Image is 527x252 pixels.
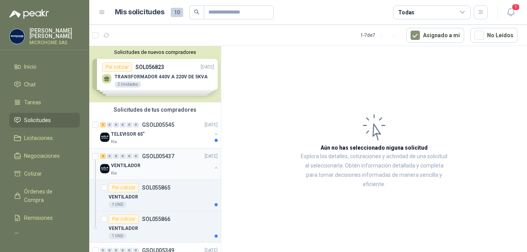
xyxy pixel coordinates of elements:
div: 1 UND [109,233,127,239]
div: 0 [127,122,132,128]
span: Remisiones [24,214,53,222]
p: GSOL005437 [142,154,174,159]
span: 10 [171,8,183,17]
a: Chat [9,77,80,92]
div: 0 [133,154,139,159]
h3: Aún no has seleccionado niguna solicitud [321,143,428,152]
p: SOL055865 [142,185,170,190]
a: Inicio [9,59,80,74]
a: Licitaciones [9,131,80,145]
span: Cotizar [24,169,42,178]
div: Por cotizar [109,214,139,224]
span: Negociaciones [24,152,60,160]
div: 2 [100,154,106,159]
p: [DATE] [205,153,218,160]
div: 0 [120,154,126,159]
div: 0 [113,122,119,128]
div: Solicitudes de tus compradores [89,102,221,117]
p: [PERSON_NAME] [PERSON_NAME] [29,28,80,39]
h1: Mis solicitudes [115,7,165,18]
span: 1 [511,3,520,11]
img: Company Logo [100,133,109,142]
span: Solicitudes [24,116,51,124]
p: VENTILADOR [111,162,140,169]
span: Configuración [24,231,58,240]
p: [DATE] [205,121,218,129]
div: Todas [398,8,414,17]
div: 0 [107,154,113,159]
p: Kia [111,139,117,145]
a: Órdenes de Compra [9,184,80,207]
span: Inicio [24,62,36,71]
p: Kia [111,170,117,176]
img: Company Logo [10,29,24,44]
a: Negociaciones [9,148,80,163]
img: Company Logo [100,164,109,173]
div: 0 [127,154,132,159]
a: Tareas [9,95,80,110]
p: VENTILADOR [109,193,138,201]
button: Solicitudes de nuevos compradores [92,49,218,55]
p: TELEVISOR 65" [111,131,144,138]
p: GSOL005545 [142,122,174,128]
p: SOL055866 [142,216,170,222]
a: Configuración [9,228,80,243]
a: 1 0 0 0 0 0 GSOL005545[DATE] Company LogoTELEVISOR 65"Kia [100,120,219,145]
div: 0 [133,122,139,128]
div: 0 [120,122,126,128]
a: Por cotizarSOL055866VENTILADOR1 UND [89,211,221,243]
p: MICROHOME SAS [29,40,80,45]
p: Explora los detalles, cotizaciones y actividad de una solicitud al seleccionarla. Obtén informaci... [299,152,449,189]
div: 1 UND [109,202,127,208]
div: 0 [107,122,113,128]
div: 0 [113,154,119,159]
div: Solicitudes de nuevos compradoresPor cotizarSOL056823[DATE] TRANSFORMADOR 440V A 220V DE 5KVA2 Un... [89,46,221,102]
div: Por cotizar [109,183,139,192]
a: 2 0 0 0 0 0 GSOL005437[DATE] Company LogoVENTILADORKia [100,152,219,176]
button: Asignado a mi [406,28,464,43]
a: Por cotizarSOL055865VENTILADOR1 UND [89,180,221,211]
a: Cotizar [9,166,80,181]
span: search [194,9,199,15]
a: Remisiones [9,211,80,225]
span: Licitaciones [24,134,53,142]
img: Logo peakr [9,9,49,19]
a: Solicitudes [9,113,80,128]
button: No Leídos [470,28,518,43]
button: 1 [504,5,518,19]
span: Tareas [24,98,41,107]
p: VENTILADOR [109,225,138,232]
span: Órdenes de Compra [24,187,73,204]
div: 1 [100,122,106,128]
span: Chat [24,80,36,89]
div: 1 - 7 de 7 [361,29,400,41]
